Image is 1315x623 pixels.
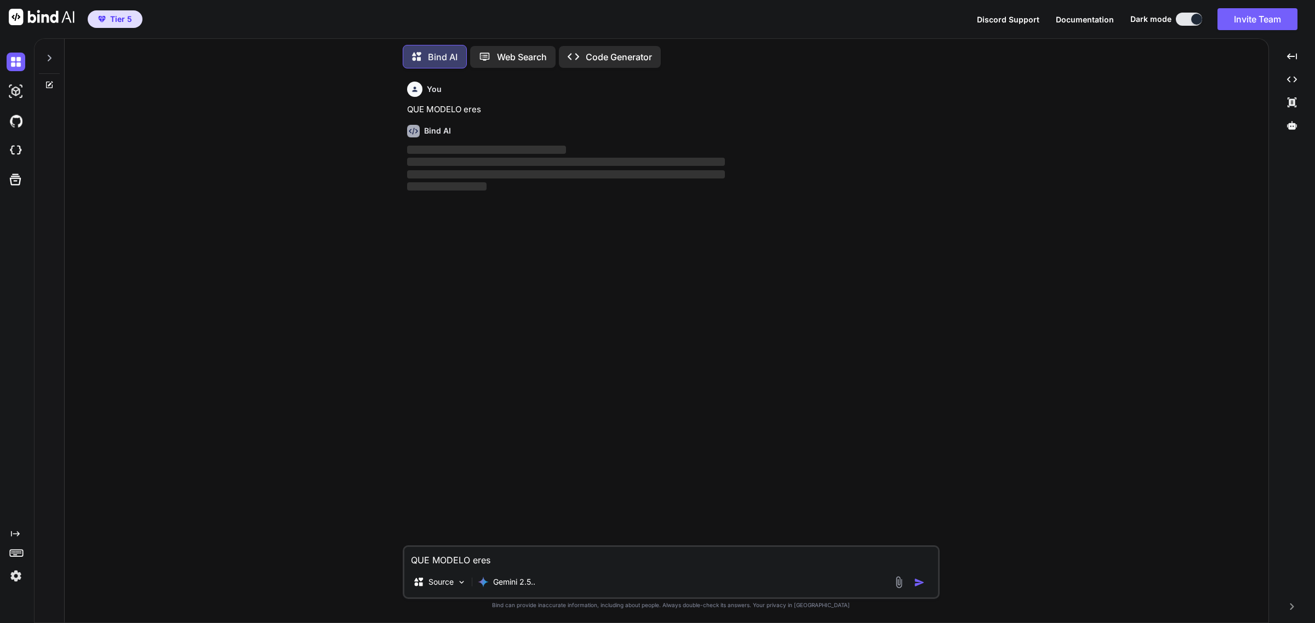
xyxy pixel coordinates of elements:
button: Discord Support [977,14,1039,25]
img: cloudideIcon [7,141,25,160]
img: premium [98,16,106,22]
span: Documentation [1056,15,1114,24]
img: githubDark [7,112,25,130]
button: Invite Team [1217,8,1297,30]
img: Bind AI [9,9,75,25]
img: settings [7,567,25,585]
p: Bind AI [428,50,458,64]
span: ‌ [407,170,725,178]
span: ‌ [407,182,487,191]
p: Gemini 2.5.. [493,576,535,587]
h6: You [427,84,442,95]
img: Gemini 2.5 Pro [478,576,489,587]
button: Documentation [1056,14,1114,25]
p: QUE MODELO eres [407,103,937,116]
span: Discord Support [977,15,1039,24]
h6: Bind AI [424,125,451,136]
span: ‌ [407,158,725,166]
p: Web Search [497,50,547,64]
p: Source [428,576,454,587]
span: ‌ [407,146,566,154]
p: Code Generator [586,50,652,64]
button: premiumTier 5 [88,10,142,28]
p: Bind can provide inaccurate information, including about people. Always double-check its answers.... [403,601,940,609]
span: Tier 5 [110,14,132,25]
img: darkAi-studio [7,82,25,101]
img: icon [914,577,925,588]
img: Pick Models [457,578,466,587]
img: darkChat [7,53,25,71]
span: Dark mode [1130,14,1171,25]
img: attachment [893,576,905,589]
